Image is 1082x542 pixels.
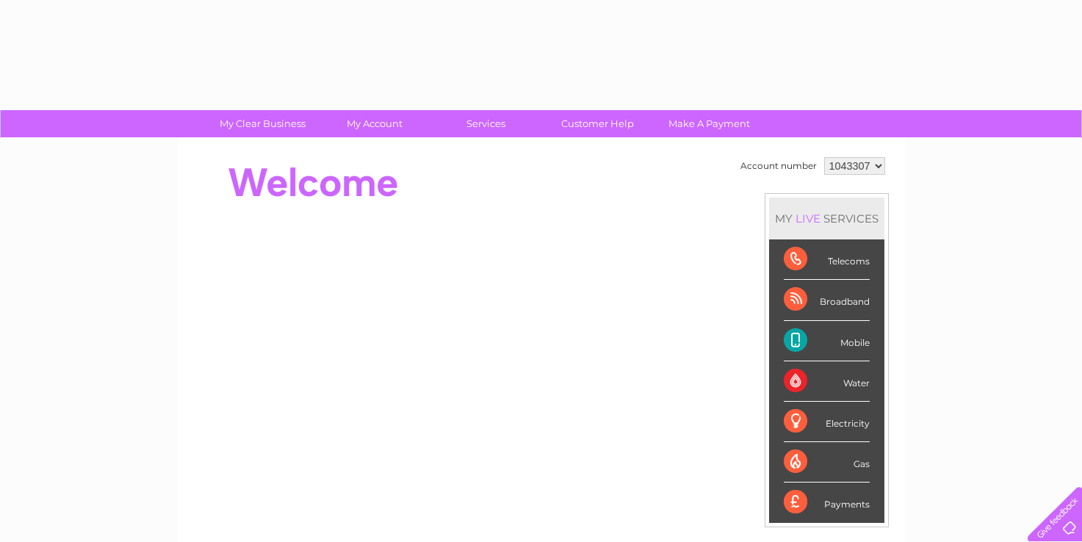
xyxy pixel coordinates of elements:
a: My Account [314,110,435,137]
div: Broadband [784,280,870,320]
div: Payments [784,483,870,522]
a: My Clear Business [202,110,323,137]
div: Gas [784,442,870,483]
div: LIVE [793,212,823,225]
a: Customer Help [537,110,658,137]
div: MY SERVICES [769,198,884,239]
a: Services [425,110,547,137]
a: Make A Payment [649,110,770,137]
td: Account number [737,153,820,178]
div: Telecoms [784,239,870,280]
div: Electricity [784,402,870,442]
div: Mobile [784,321,870,361]
div: Water [784,361,870,402]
